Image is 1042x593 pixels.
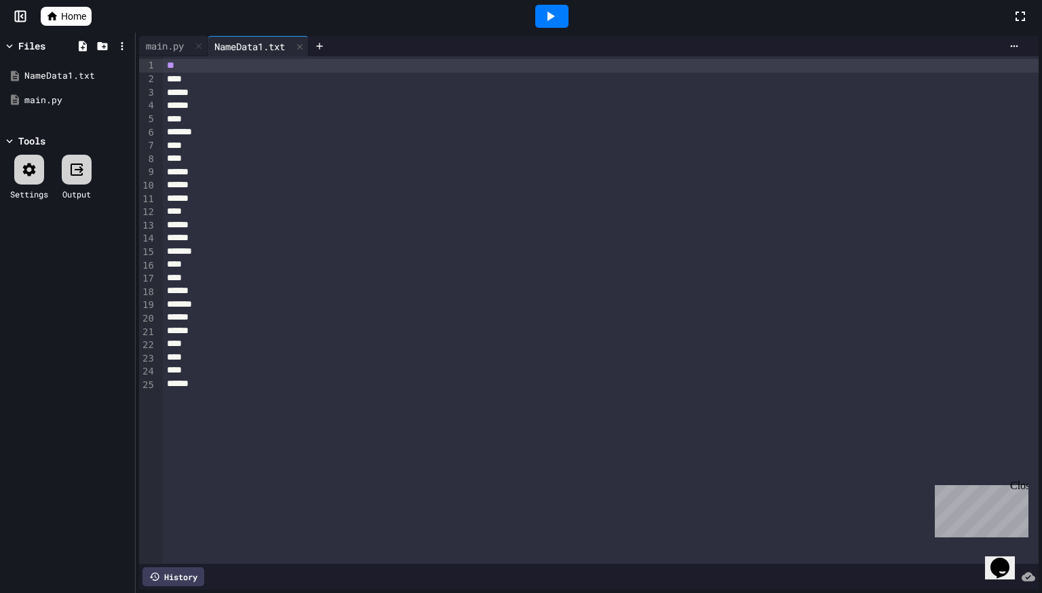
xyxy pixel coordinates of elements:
[18,134,45,148] div: Tools
[142,567,204,586] div: History
[62,188,91,200] div: Output
[139,312,156,326] div: 20
[139,339,156,352] div: 22
[139,219,156,233] div: 13
[139,206,156,219] div: 12
[139,193,156,206] div: 11
[139,179,156,193] div: 10
[139,326,156,339] div: 21
[139,153,156,166] div: 8
[139,352,156,366] div: 23
[139,139,156,153] div: 7
[139,36,208,56] div: main.py
[24,94,130,107] div: main.py
[139,99,156,113] div: 4
[139,86,156,100] div: 3
[139,126,156,140] div: 6
[61,9,86,23] span: Home
[139,272,156,286] div: 17
[139,166,156,179] div: 9
[24,69,130,83] div: NameData1.txt
[18,39,45,53] div: Files
[139,39,191,53] div: main.py
[208,39,292,54] div: NameData1.txt
[139,246,156,259] div: 15
[41,7,92,26] a: Home
[985,539,1028,579] iframe: chat widget
[139,286,156,299] div: 18
[139,73,156,86] div: 2
[139,365,156,379] div: 24
[139,59,156,73] div: 1
[5,5,94,86] div: Chat with us now!Close
[10,188,48,200] div: Settings
[139,113,156,126] div: 5
[139,259,156,273] div: 16
[208,36,309,56] div: NameData1.txt
[929,480,1028,537] iframe: chat widget
[139,232,156,246] div: 14
[139,299,156,312] div: 19
[139,379,156,392] div: 25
